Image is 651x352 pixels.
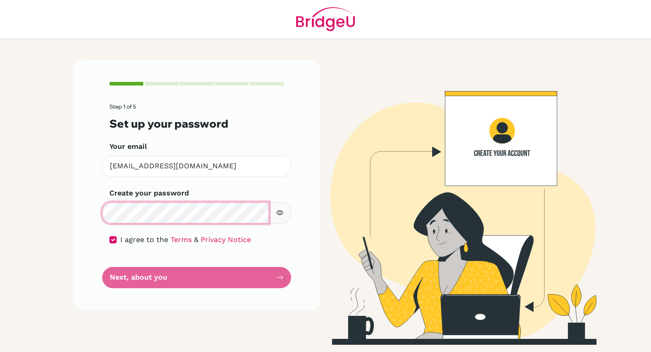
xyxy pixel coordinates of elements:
span: & [194,235,198,244]
span: Step 1 of 5 [109,103,136,110]
a: Privacy Notice [201,235,251,244]
label: Create your password [109,188,189,199]
span: I agree to the [120,235,168,244]
label: Your email [109,141,147,152]
a: Terms [170,235,192,244]
h3: Set up your password [109,117,284,130]
input: Insert your email* [102,156,291,177]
